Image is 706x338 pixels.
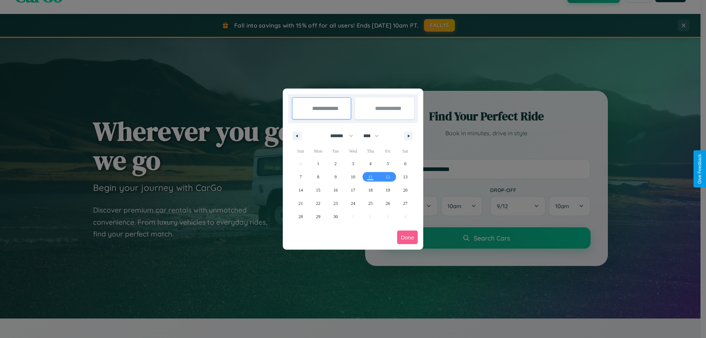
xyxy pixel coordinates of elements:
[334,197,338,210] span: 23
[316,210,320,223] span: 29
[309,170,327,184] button: 8
[368,170,373,184] span: 11
[404,157,406,170] span: 6
[397,170,414,184] button: 13
[344,197,361,210] button: 24
[335,170,337,184] span: 9
[362,184,379,197] button: 18
[386,197,390,210] span: 26
[397,231,418,244] button: Done
[387,157,389,170] span: 5
[292,184,309,197] button: 14
[362,145,379,157] span: Thu
[327,145,344,157] span: Tue
[697,154,702,184] div: Give Feedback
[362,197,379,210] button: 25
[300,170,302,184] span: 7
[379,197,396,210] button: 26
[299,184,303,197] span: 14
[309,145,327,157] span: Mon
[397,157,414,170] button: 6
[327,157,344,170] button: 2
[379,170,396,184] button: 12
[369,157,371,170] span: 4
[327,184,344,197] button: 16
[351,170,355,184] span: 10
[344,170,361,184] button: 10
[309,157,327,170] button: 1
[334,210,338,223] span: 30
[397,184,414,197] button: 20
[386,170,390,184] span: 12
[379,184,396,197] button: 19
[397,197,414,210] button: 27
[352,157,354,170] span: 3
[309,197,327,210] button: 22
[327,197,344,210] button: 23
[292,197,309,210] button: 21
[299,197,303,210] span: 21
[309,184,327,197] button: 15
[403,170,407,184] span: 13
[368,184,372,197] span: 18
[362,170,379,184] button: 11
[335,157,337,170] span: 2
[334,184,338,197] span: 16
[403,197,407,210] span: 27
[327,210,344,223] button: 30
[368,197,372,210] span: 25
[386,184,390,197] span: 19
[299,210,303,223] span: 28
[316,184,320,197] span: 15
[351,197,355,210] span: 24
[309,210,327,223] button: 29
[344,145,361,157] span: Wed
[327,170,344,184] button: 9
[292,210,309,223] button: 28
[403,184,407,197] span: 20
[344,157,361,170] button: 3
[344,184,361,197] button: 17
[379,157,396,170] button: 5
[317,170,319,184] span: 8
[351,184,355,197] span: 17
[292,145,309,157] span: Sun
[362,157,379,170] button: 4
[379,145,396,157] span: Fri
[397,145,414,157] span: Sat
[292,170,309,184] button: 7
[317,157,319,170] span: 1
[316,197,320,210] span: 22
